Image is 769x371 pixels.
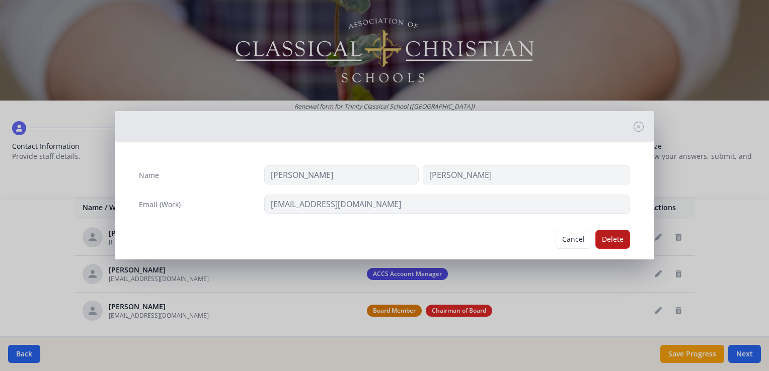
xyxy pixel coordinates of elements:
input: First Name [264,165,419,184]
label: Name [139,170,159,180]
label: Email (Work) [139,200,181,210]
input: contact@site.com [264,195,630,214]
button: Delete [595,230,630,249]
button: Cancel [556,230,591,249]
input: Last Name [423,165,630,184]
